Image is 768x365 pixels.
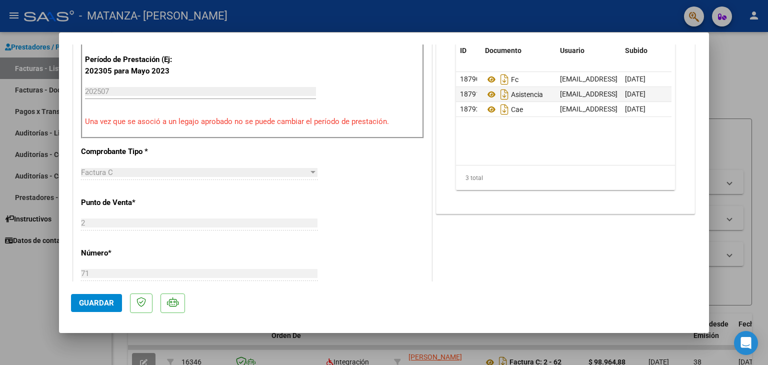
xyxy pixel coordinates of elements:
i: Descargar documento [498,101,511,117]
div: DOCUMENTACIÓN RESPALDATORIA [436,6,694,213]
span: [DATE] [625,75,645,83]
button: Guardar [71,294,122,312]
span: 18790 [460,75,480,83]
span: ID [460,46,466,54]
span: Fc [485,75,518,83]
span: Cae [485,105,523,113]
p: Una vez que se asoció a un legajo aprobado no se puede cambiar el período de prestación. [85,116,420,127]
span: 18791 [460,90,480,98]
span: Subido [625,46,647,54]
span: 18792 [460,105,480,113]
datatable-header-cell: Usuario [556,40,621,61]
span: [DATE] [625,90,645,98]
span: Factura C [81,168,113,177]
span: Usuario [560,46,584,54]
div: Open Intercom Messenger [734,331,758,355]
p: Comprobante Tipo * [81,146,184,157]
span: Guardar [79,298,114,307]
span: [EMAIL_ADDRESS][DOMAIN_NAME] - [PERSON_NAME] [560,90,729,98]
span: [EMAIL_ADDRESS][DOMAIN_NAME] - [PERSON_NAME] [560,75,729,83]
div: 3 total [456,165,675,190]
datatable-header-cell: Subido [621,40,671,61]
span: [DATE] [625,105,645,113]
p: Punto de Venta [81,197,184,208]
datatable-header-cell: Acción [671,40,721,61]
p: Período de Prestación (Ej: 202305 para Mayo 2023 [85,54,185,76]
datatable-header-cell: ID [456,40,481,61]
span: Asistencia [485,90,543,98]
p: Número [81,247,184,259]
span: [EMAIL_ADDRESS][DOMAIN_NAME] - [PERSON_NAME] [560,105,729,113]
i: Descargar documento [498,71,511,87]
datatable-header-cell: Documento [481,40,556,61]
i: Descargar documento [498,86,511,102]
span: Documento [485,46,521,54]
